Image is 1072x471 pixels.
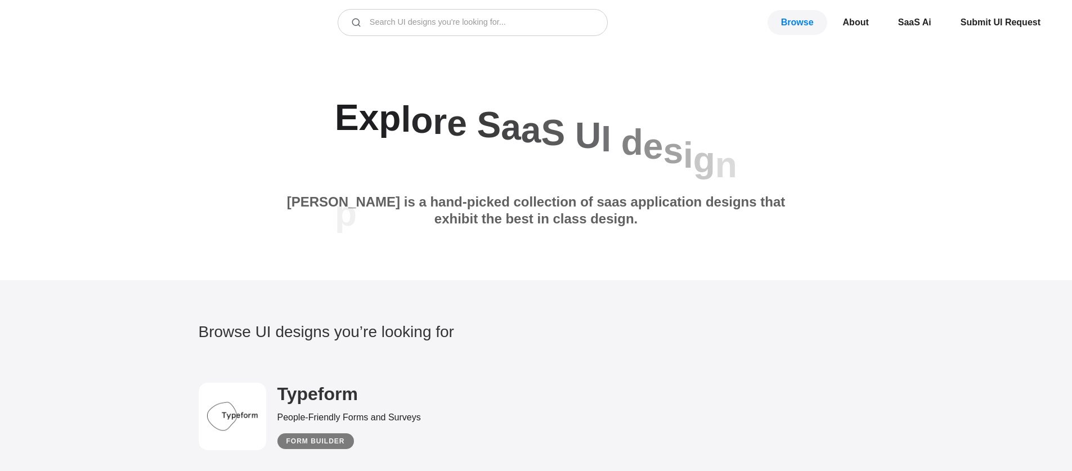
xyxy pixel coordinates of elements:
[768,10,827,35] a: Browse
[477,80,501,124] div: S
[335,169,357,212] div: p
[366,205,707,263] img: text, icon, saas logo
[375,9,645,36] form: Email Form
[18,14,130,32] a: home
[401,75,411,118] div: l
[277,171,795,205] div: [PERSON_NAME] is a hand-picked collection of saas application designs that exhibit the best in cl...
[199,322,874,342] h2: Browse UI designs you’re looking for
[601,95,611,138] div: I
[501,83,521,126] div: a
[663,106,683,150] div: s
[277,411,421,424] div: People-Friendly Forms and Surveys
[621,98,643,141] div: d
[379,74,401,117] div: p
[375,9,645,36] input: Search UI designs you're looking for...
[541,88,565,132] div: S
[693,115,715,159] div: g
[447,79,467,122] div: e
[411,76,433,119] div: o
[335,73,359,116] div: E
[643,102,663,145] div: e
[947,10,1054,35] a: Submit UI Request
[277,383,358,405] h2: Typeform
[683,111,693,154] div: i
[575,91,601,134] div: U
[359,73,379,116] div: x
[521,86,541,129] div: a
[715,120,737,164] div: n
[286,434,345,448] div: Form Builder
[277,383,358,411] a: Typeform
[433,77,447,120] div: r
[829,10,882,35] a: About
[885,10,945,35] a: SaaS Ai
[277,73,795,160] h1: Explore SaaS UI design patterns & interactions.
